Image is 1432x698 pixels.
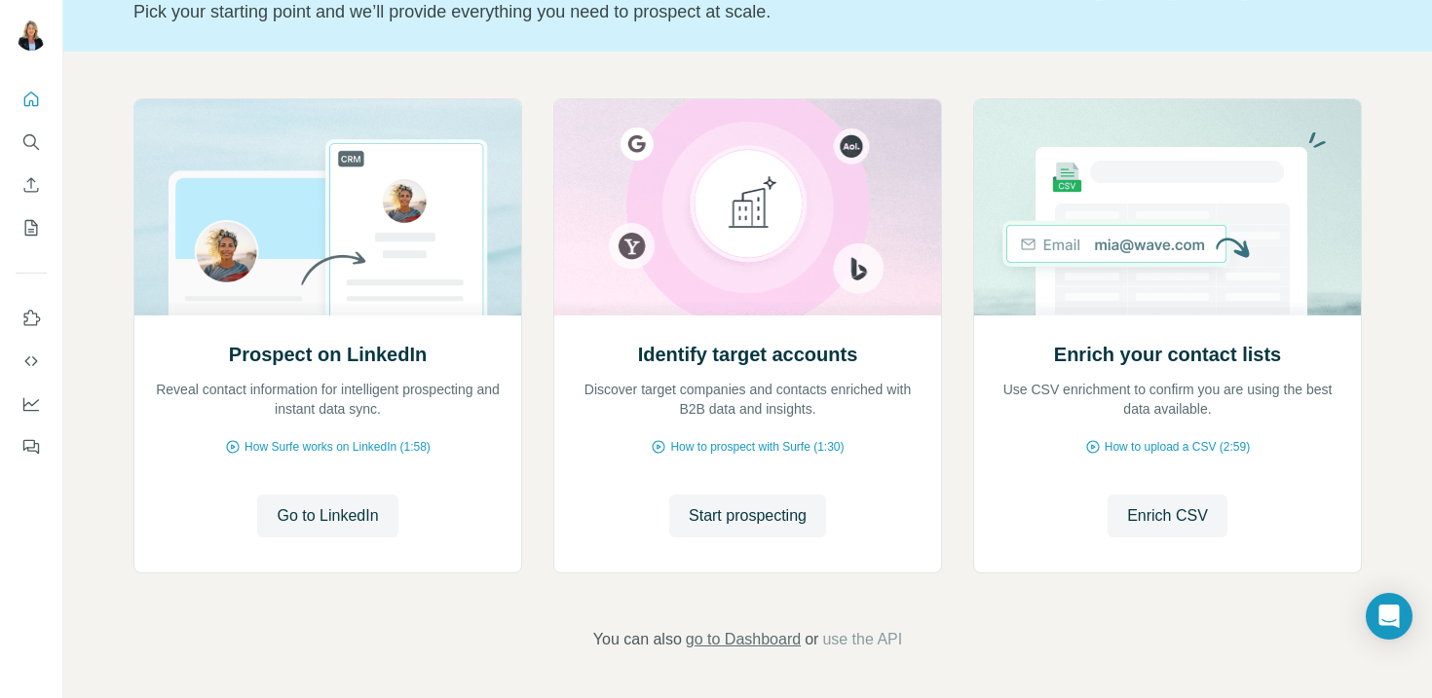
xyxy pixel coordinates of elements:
[245,438,431,456] span: How Surfe works on LinkedIn (1:58)
[574,380,922,419] p: Discover target companies and contacts enriched with B2B data and insights.
[277,504,378,528] span: Go to LinkedIn
[553,99,942,315] img: Identify target accounts
[16,82,47,117] button: Quick start
[133,99,522,315] img: Prospect on LinkedIn
[973,99,1362,315] img: Enrich your contact lists
[638,341,858,368] h2: Identify target accounts
[16,210,47,245] button: My lists
[16,429,47,464] button: Feedback
[154,380,502,419] p: Reveal contact information for intelligent prospecting and instant data sync.
[16,386,47,422] button: Dashboard
[16,167,47,202] button: Enrich CSV
[669,495,826,537] button: Start prospecting
[16,301,47,336] button: Use Surfe on LinkedIn
[1105,438,1250,456] span: How to upload a CSV (2:59)
[229,341,427,368] h2: Prospect on LinkedIn
[822,628,902,651] button: use the API
[1127,504,1208,528] span: Enrich CSV
[670,438,844,456] span: How to prospect with Surfe (1:30)
[593,628,682,651] span: You can also
[16,344,47,379] button: Use Surfe API
[257,495,397,537] button: Go to LinkedIn
[1108,495,1227,537] button: Enrich CSV
[994,380,1341,419] p: Use CSV enrichment to confirm you are using the best data available.
[1366,593,1413,640] div: Open Intercom Messenger
[16,125,47,160] button: Search
[805,628,818,651] span: or
[689,504,807,528] span: Start prospecting
[686,628,801,651] button: go to Dashboard
[16,19,47,51] img: Avatar
[1054,341,1281,368] h2: Enrich your contact lists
